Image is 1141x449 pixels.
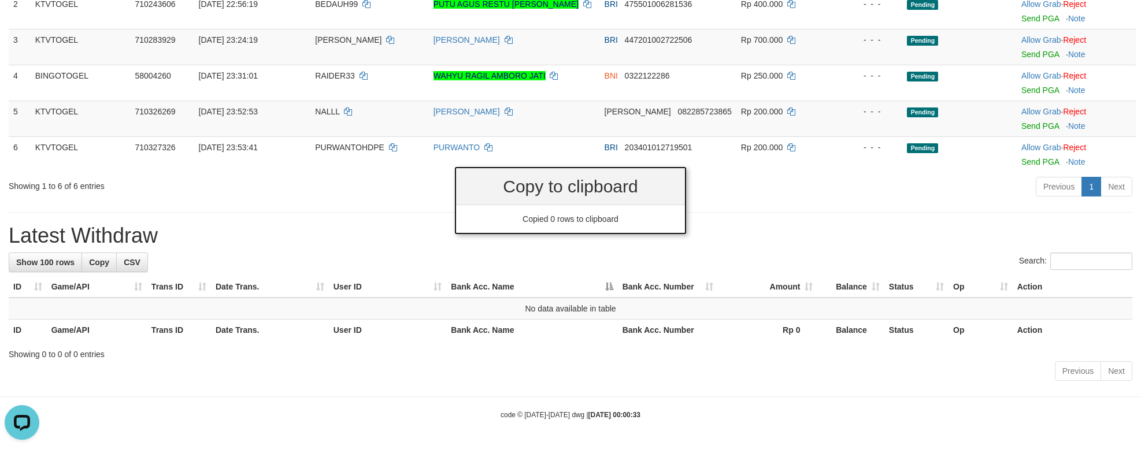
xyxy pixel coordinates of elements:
[840,34,898,46] div: - - -
[1021,14,1059,23] a: Send PGA
[840,70,898,81] div: - - -
[618,320,718,341] th: Bank Acc. Number
[147,320,211,341] th: Trans ID
[1063,107,1086,116] a: Reject
[1021,121,1059,131] a: Send PGA
[9,344,1132,360] div: Showing 0 to 0 of 0 entries
[605,143,618,152] span: BRI
[434,35,500,44] a: [PERSON_NAME]
[315,35,381,44] span: [PERSON_NAME]
[329,320,447,341] th: User ID
[135,71,171,80] span: 58004260
[31,29,131,65] td: KTVTOGEL
[1017,136,1136,172] td: ·
[840,106,898,117] div: - - -
[147,276,211,298] th: Trans ID: activate to sort column ascending
[1063,143,1086,152] a: Reject
[501,411,640,419] small: code © [DATE]-[DATE] dwg |
[446,276,617,298] th: Bank Acc. Name: activate to sort column descending
[1021,107,1061,116] a: Allow Grab
[1017,65,1136,101] td: ·
[1101,361,1132,381] a: Next
[434,71,546,80] a: WAHYU RAGIL AMBORO JATI
[1068,50,1086,59] a: Note
[1036,177,1082,196] a: Previous
[718,320,818,341] th: Rp 0
[1021,71,1061,80] a: Allow Grab
[907,107,938,117] span: Pending
[1021,71,1063,80] span: ·
[456,205,685,233] div: Copied 0 rows to clipboard
[9,224,1132,247] h1: Latest Withdraw
[741,71,783,80] span: Rp 250.000
[315,143,384,152] span: PURWANTOHDPE
[47,320,147,341] th: Game/API
[1055,361,1101,381] a: Previous
[1021,143,1061,152] a: Allow Grab
[1013,320,1132,341] th: Action
[907,36,938,46] span: Pending
[434,143,480,152] a: PURWANTO
[718,276,818,298] th: Amount: activate to sort column ascending
[124,258,140,267] span: CSV
[884,320,949,341] th: Status
[135,35,175,44] span: 710283929
[1068,86,1086,95] a: Note
[89,258,109,267] span: Copy
[9,136,31,172] td: 6
[1021,143,1063,152] span: ·
[9,101,31,136] td: 5
[1013,276,1132,298] th: Action
[211,320,329,341] th: Date Trans.
[1021,50,1059,59] a: Send PGA
[618,276,718,298] th: Bank Acc. Number: activate to sort column ascending
[446,320,617,341] th: Bank Acc. Name
[1068,14,1086,23] a: Note
[31,101,131,136] td: KTVTOGEL
[31,136,131,172] td: KTVTOGEL
[9,65,31,101] td: 4
[315,107,339,116] span: NALLL
[625,35,692,44] span: Copy 447201002722506 to clipboard
[817,320,884,341] th: Balance
[456,168,685,205] h2: Copy to clipboard
[741,107,783,116] span: Rp 200.000
[884,276,949,298] th: Status: activate to sort column ascending
[1021,107,1063,116] span: ·
[199,107,258,116] span: [DATE] 23:52:53
[31,65,131,101] td: BINGOTOGEL
[625,71,670,80] span: Copy 0322122286 to clipboard
[9,320,47,341] th: ID
[1063,35,1086,44] a: Reject
[16,258,75,267] span: Show 100 rows
[677,107,731,116] span: Copy 082285723865 to clipboard
[5,5,39,39] button: Open LiveChat chat widget
[9,276,47,298] th: ID: activate to sort column ascending
[741,35,783,44] span: Rp 700.000
[1017,29,1136,65] td: ·
[199,143,258,152] span: [DATE] 23:53:41
[1019,253,1132,270] label: Search:
[1050,253,1132,270] input: Search:
[1021,35,1061,44] a: Allow Grab
[9,29,31,65] td: 3
[1068,121,1086,131] a: Note
[434,107,500,116] a: [PERSON_NAME]
[605,107,671,116] span: [PERSON_NAME]
[135,107,175,116] span: 710326269
[199,35,258,44] span: [DATE] 23:24:19
[907,143,938,153] span: Pending
[47,276,147,298] th: Game/API: activate to sort column ascending
[907,72,938,81] span: Pending
[949,276,1013,298] th: Op: activate to sort column ascending
[116,253,148,272] a: CSV
[9,253,82,272] a: Show 100 rows
[1021,157,1059,166] a: Send PGA
[605,71,618,80] span: BNI
[1068,157,1086,166] a: Note
[315,71,354,80] span: RAIDER33
[135,143,175,152] span: 710327326
[199,71,258,80] span: [DATE] 23:31:01
[9,176,467,192] div: Showing 1 to 6 of 6 entries
[840,142,898,153] div: - - -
